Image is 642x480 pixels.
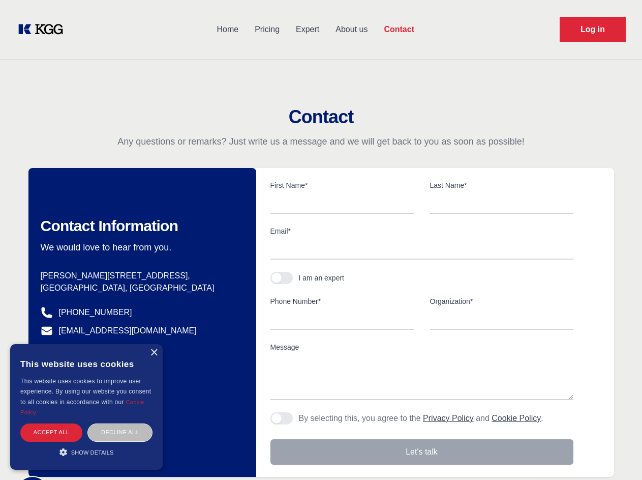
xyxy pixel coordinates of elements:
label: First Name* [270,180,414,190]
div: This website uses cookies [20,352,152,376]
p: [PERSON_NAME][STREET_ADDRESS], [41,270,240,282]
a: Home [208,16,247,43]
label: Message [270,342,573,352]
div: Accept all [20,423,82,441]
a: [EMAIL_ADDRESS][DOMAIN_NAME] [59,325,197,337]
label: Email* [270,226,573,236]
a: Request Demo [560,17,626,42]
button: Let's talk [270,439,573,465]
label: Organization* [430,296,573,306]
div: Decline all [87,423,152,441]
a: KOL Knowledge Platform: Talk to Key External Experts (KEE) [16,21,71,38]
div: Show details [20,447,152,457]
a: Pricing [247,16,288,43]
a: @knowledgegategroup [41,343,142,355]
div: Close [150,349,158,357]
div: I am an expert [299,273,345,283]
a: Cookie Policy [492,414,541,422]
p: By selecting this, you agree to the and . [299,412,543,425]
h2: Contact Information [41,217,240,235]
iframe: Chat Widget [591,431,642,480]
span: Show details [71,449,114,456]
a: Expert [288,16,327,43]
p: Any questions or remarks? Just write us a message and we will get back to you as soon as possible! [12,135,630,148]
span: This website uses cookies to improve user experience. By using our website you consent to all coo... [20,378,151,406]
label: Phone Number* [270,296,414,306]
p: We would love to hear from you. [41,241,240,253]
a: Cookie Policy [20,399,144,415]
a: About us [327,16,376,43]
p: [GEOGRAPHIC_DATA], [GEOGRAPHIC_DATA] [41,282,240,294]
a: Privacy Policy [423,414,474,422]
a: [PHONE_NUMBER] [59,306,132,319]
h2: Contact [12,107,630,127]
a: Contact [376,16,422,43]
label: Last Name* [430,180,573,190]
